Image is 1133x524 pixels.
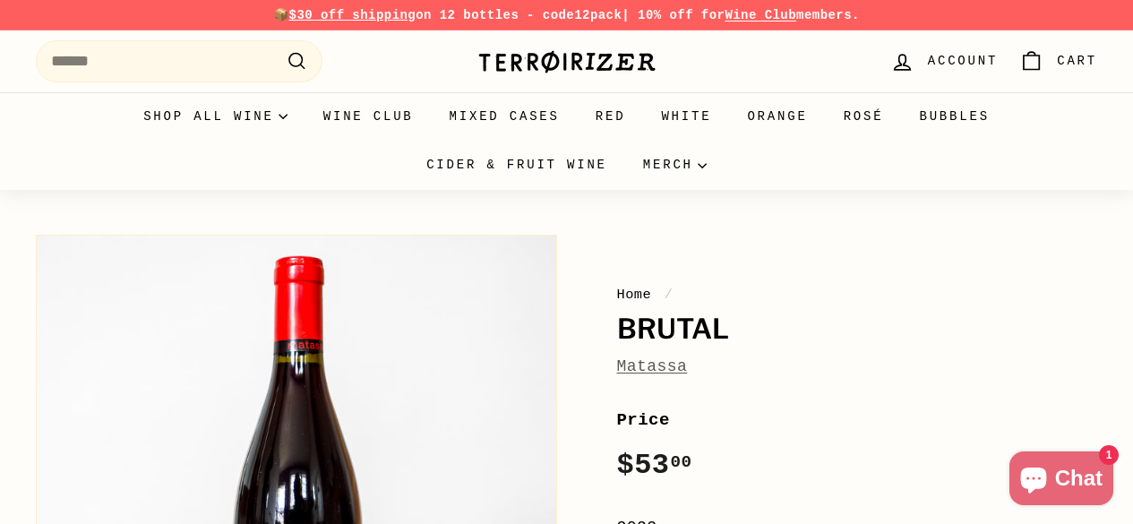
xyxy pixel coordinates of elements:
[625,141,725,189] summary: Merch
[1004,451,1119,510] inbox-online-store-chat: Shopify online store chat
[1057,51,1097,71] span: Cart
[670,452,691,472] sup: 00
[617,407,1098,434] label: Price
[928,51,998,71] span: Account
[574,8,622,22] strong: 12pack
[289,8,416,22] span: $30 off shipping
[826,92,902,141] a: Rosé
[578,92,644,141] a: Red
[643,92,729,141] a: White
[617,284,1098,305] nav: breadcrumbs
[305,92,432,141] a: Wine Club
[36,5,1097,25] p: 📦 on 12 bottles - code | 10% off for members.
[125,92,305,141] summary: Shop all wine
[1009,35,1108,88] a: Cart
[660,287,678,303] span: /
[617,314,1098,345] h1: Brutal
[725,8,796,22] a: Wine Club
[880,35,1009,88] a: Account
[729,92,825,141] a: Orange
[617,449,692,482] span: $53
[901,92,1007,141] a: Bubbles
[617,357,688,375] a: Matassa
[617,287,652,303] a: Home
[432,92,578,141] a: Mixed Cases
[408,141,625,189] a: Cider & Fruit Wine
